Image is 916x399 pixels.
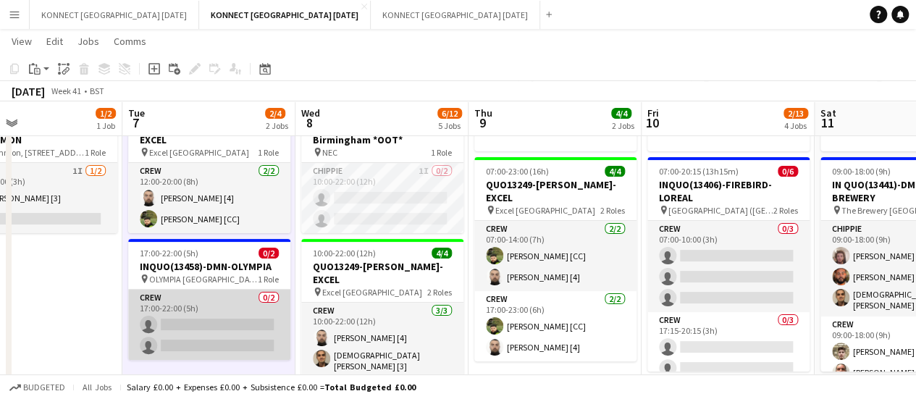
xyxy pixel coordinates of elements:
[140,248,198,259] span: 17:00-22:00 (5h)
[108,32,152,51] a: Comms
[90,85,104,96] div: BST
[783,108,808,119] span: 2/13
[605,166,625,177] span: 4/4
[12,35,32,48] span: View
[612,120,634,131] div: 2 Jobs
[77,35,99,48] span: Jobs
[371,1,540,29] button: KONNECT [GEOGRAPHIC_DATA] [DATE]
[80,382,114,392] span: All jobs
[474,178,636,204] h3: QUO13249-[PERSON_NAME]-EXCEL
[474,157,636,361] app-job-card: 07:00-23:00 (16h)4/4QUO13249-[PERSON_NAME]-EXCEL Excel [GEOGRAPHIC_DATA]2 RolesCrew2/207:00-14:00...
[611,108,631,119] span: 4/4
[324,382,416,392] span: Total Budgeted £0.00
[301,163,463,233] app-card-role: CHIPPIE1I0/210:00-22:00 (12h)
[322,287,422,298] span: Excel [GEOGRAPHIC_DATA]
[438,120,461,131] div: 5 Jobs
[647,157,810,371] app-job-card: 07:00-20:15 (13h15m)0/6INQUO(13406)-FIREBIRD-LOREAL [GEOGRAPHIC_DATA] ([GEOGRAPHIC_DATA], [STREET...
[784,120,807,131] div: 4 Jobs
[96,108,116,119] span: 1/2
[432,248,452,259] span: 4/4
[48,85,84,96] span: Week 41
[647,106,659,119] span: Fri
[30,1,199,29] button: KONNECT [GEOGRAPHIC_DATA] [DATE]
[12,84,45,98] div: [DATE]
[472,114,492,131] span: 9
[301,99,463,233] app-job-card: 10:00-22:00 (12h)0/2INQUO(13459)DMN-NEC Birmingham *OOT* NEC1 RoleCHIPPIE1I0/210:00-22:00 (12h)
[7,379,67,395] button: Budgeted
[128,106,145,119] span: Tue
[600,205,625,216] span: 2 Roles
[301,303,463,398] app-card-role: Crew3/310:00-22:00 (12h)[PERSON_NAME] [4][DEMOGRAPHIC_DATA][PERSON_NAME] [3]Anan Al Nayean [2]
[773,205,798,216] span: 2 Roles
[266,120,288,131] div: 2 Jobs
[659,166,739,177] span: 07:00-20:15 (13h15m)
[126,114,145,131] span: 7
[437,108,462,119] span: 6/12
[668,205,773,216] span: [GEOGRAPHIC_DATA] ([GEOGRAPHIC_DATA], [STREET_ADDRESS])
[114,35,146,48] span: Comms
[647,221,810,312] app-card-role: Crew0/307:00-10:00 (3h)
[149,274,258,285] span: OLYMPIA [GEOGRAPHIC_DATA]
[258,147,279,158] span: 1 Role
[46,35,63,48] span: Edit
[301,260,463,286] h3: QUO13249-[PERSON_NAME]-EXCEL
[128,99,290,233] app-job-card: 12:00-20:00 (8h)2/2QUO13249-[PERSON_NAME]-EXCEL Excel [GEOGRAPHIC_DATA]1 RoleCrew2/212:00-20:00 (...
[778,166,798,177] span: 0/6
[23,382,65,392] span: Budgeted
[645,114,659,131] span: 10
[128,163,290,233] app-card-role: Crew2/212:00-20:00 (8h)[PERSON_NAME] [4][PERSON_NAME] [CC]
[258,274,279,285] span: 1 Role
[832,166,891,177] span: 09:00-18:00 (9h)
[427,287,452,298] span: 2 Roles
[199,1,371,29] button: KONNECT [GEOGRAPHIC_DATA] [DATE]
[299,114,320,131] span: 8
[128,260,290,273] h3: INQUO(13458)-DMN-OLYMPIA
[301,106,320,119] span: Wed
[486,166,549,177] span: 07:00-23:00 (16h)
[313,248,376,259] span: 10:00-22:00 (12h)
[474,221,636,291] app-card-role: Crew2/207:00-14:00 (7h)[PERSON_NAME] [CC][PERSON_NAME] [4]
[41,32,69,51] a: Edit
[6,32,38,51] a: View
[72,32,105,51] a: Jobs
[820,106,836,119] span: Sat
[647,178,810,204] h3: INQUO(13406)-FIREBIRD-LOREAL
[265,108,285,119] span: 2/4
[818,114,836,131] span: 11
[128,239,290,360] app-job-card: 17:00-22:00 (5h)0/2INQUO(13458)-DMN-OLYMPIA OLYMPIA [GEOGRAPHIC_DATA]1 RoleCrew0/217:00-22:00 (5h)
[474,106,492,119] span: Thu
[128,290,290,360] app-card-role: Crew0/217:00-22:00 (5h)
[259,248,279,259] span: 0/2
[495,205,595,216] span: Excel [GEOGRAPHIC_DATA]
[431,147,452,158] span: 1 Role
[149,147,249,158] span: Excel [GEOGRAPHIC_DATA]
[96,120,115,131] div: 1 Job
[322,147,337,158] span: NEC
[85,147,106,158] span: 1 Role
[474,291,636,361] app-card-role: Crew2/217:00-23:00 (6h)[PERSON_NAME] [CC][PERSON_NAME] [4]
[127,382,416,392] div: Salary £0.00 + Expenses £0.00 + Subsistence £0.00 =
